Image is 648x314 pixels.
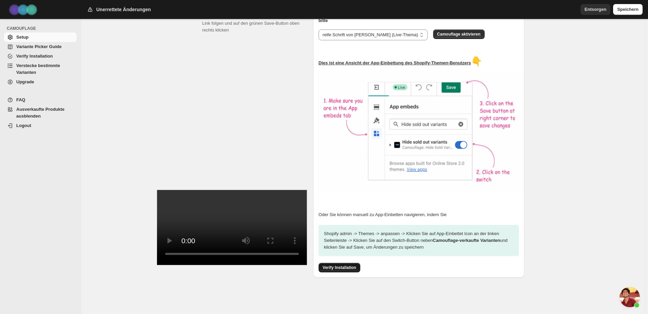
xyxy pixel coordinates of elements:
u: Dies ist eine Ansicht der App-Einbettung des Shopify-Themen-Benutzers [319,60,471,65]
span: Verstecke bestimmte Varianten [16,63,60,75]
span: Ausverkaufte Produkte ausblenden [16,107,64,119]
a: Upgrade [4,77,77,87]
div: Öffnen Sie die App-Einbettungen, indem Sie dem Link folgen und auf den grünen Save-Button oben re... [202,13,302,255]
span: Upgrade [16,79,34,84]
a: Verstecke bestimmte Varianten [4,61,77,77]
a: Verify Installation [4,51,77,61]
a: Logout [4,121,77,130]
a: FAQ [4,95,77,105]
span: Logout [16,123,31,128]
video: Camouflage in Themen-App-Einbettungen aktivieren [157,190,307,265]
span: Entsorgen [585,6,606,13]
span: Setup [16,35,28,40]
h2: Unerrettete Änderungen [96,6,151,13]
strong: Camouflage-verkaufte Varianten [433,238,500,243]
span: 👇 [471,56,482,66]
a: Variante Picker Guide [4,42,77,51]
span: CAMOUFLAGE [7,26,78,31]
button: Camouflage aktivieren [433,29,485,39]
button: Speichern [613,4,643,15]
span: Verify Installation [323,265,356,270]
span: Camouflage aktivieren [437,32,481,37]
a: Camouflage aktivieren [433,32,485,37]
span: FAQ [16,97,25,102]
div: Chat öffnen [620,287,640,307]
p: Oder Sie können manuell zu App-Einbetten navigieren, indem Sie [319,211,519,218]
button: Entsorgen [581,4,610,15]
span: Verify Installation [16,54,53,59]
p: Shopify admin -> Themes -> anpassen -> Klicken Sie auf App-Einbettet Icon an der linken Seitenlei... [319,225,519,256]
button: Verify Installation [319,263,360,272]
img: tarnenfähig [319,72,522,190]
span: Variante Picker Guide [16,44,62,49]
a: Ausverkaufte Produkte ausblenden [4,105,77,121]
a: Verify Installation [319,265,360,270]
span: Speichern [617,6,639,13]
a: Setup [4,33,77,42]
